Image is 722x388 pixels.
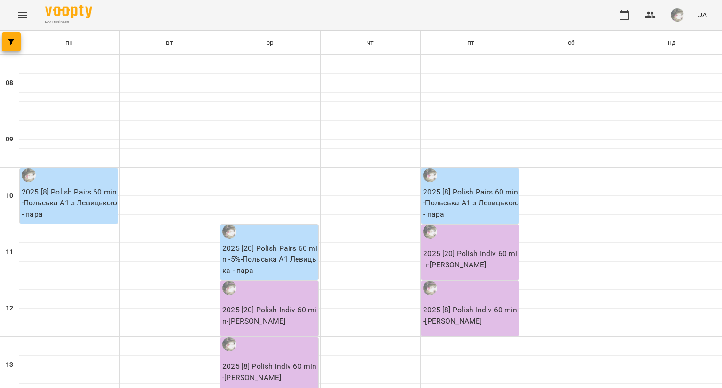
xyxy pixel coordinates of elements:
[6,134,13,145] h6: 09
[166,38,173,48] h6: вт
[6,303,13,314] h6: 12
[697,10,707,20] span: UA
[6,78,13,88] h6: 08
[423,281,437,295] img: Левицька Софія Сергіївна (п)
[45,19,92,25] span: For Business
[22,186,118,220] p: 2025 [8] Polish Pairs 60 min - Польська А1 з Левицькою - пара
[423,186,519,220] p: 2025 [8] Polish Pairs 60 min - Польська А1 з Левицькою - пара
[568,38,575,48] h6: сб
[65,38,73,48] h6: пн
[45,5,92,18] img: Voopty Logo
[423,248,519,270] p: 2025 [20] Polish Indiv 60 min - [PERSON_NAME]
[222,337,236,351] img: Левицька Софія Сергіївна (п)
[222,304,318,326] p: 2025 [20] Polish Indiv 60 min - [PERSON_NAME]
[668,38,675,48] h6: нд
[467,38,474,48] h6: пт
[222,361,318,383] p: 2025 [8] Polish Indiv 60 min - [PERSON_NAME]
[6,191,13,201] h6: 10
[423,225,437,239] img: Левицька Софія Сергіївна (п)
[423,168,437,182] img: Левицька Софія Сергіївна (п)
[693,6,711,23] button: UA
[22,168,36,182] img: Левицька Софія Сергіївна (п)
[367,38,374,48] h6: чт
[11,4,34,26] button: Menu
[222,243,318,276] p: 2025 [20] Polish Pairs 60 min -5% - Польська А1 Левицька - пара
[222,225,236,239] img: Левицька Софія Сергіївна (п)
[423,304,519,326] p: 2025 [8] Polish Indiv 60 min - [PERSON_NAME]
[222,281,236,295] img: Левицька Софія Сергіївна (п)
[267,38,274,48] h6: ср
[6,247,13,257] h6: 11
[671,8,684,22] img: e3906ac1da6b2fc8356eee26edbd6dfe.jpg
[6,360,13,370] h6: 13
